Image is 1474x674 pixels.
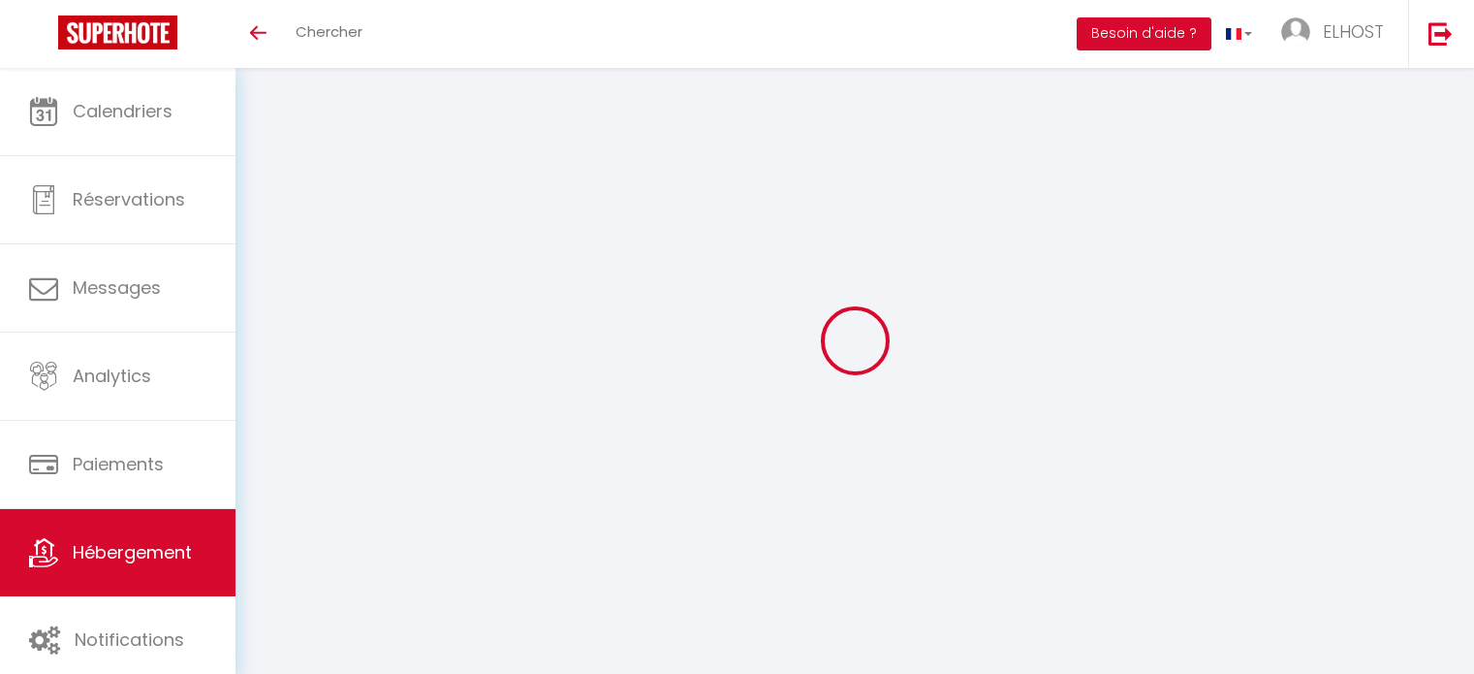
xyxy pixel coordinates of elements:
img: logout [1428,21,1453,46]
span: Paiements [73,452,164,476]
span: Analytics [73,364,151,388]
img: Super Booking [58,16,177,49]
span: Messages [73,275,161,300]
span: Hébergement [73,540,192,564]
span: Calendriers [73,99,172,123]
span: ELHOST [1323,19,1384,44]
span: Chercher [296,21,362,42]
img: ... [1281,17,1310,47]
span: Notifications [75,627,184,652]
button: Besoin d'aide ? [1077,17,1211,50]
span: Réservations [73,187,185,211]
